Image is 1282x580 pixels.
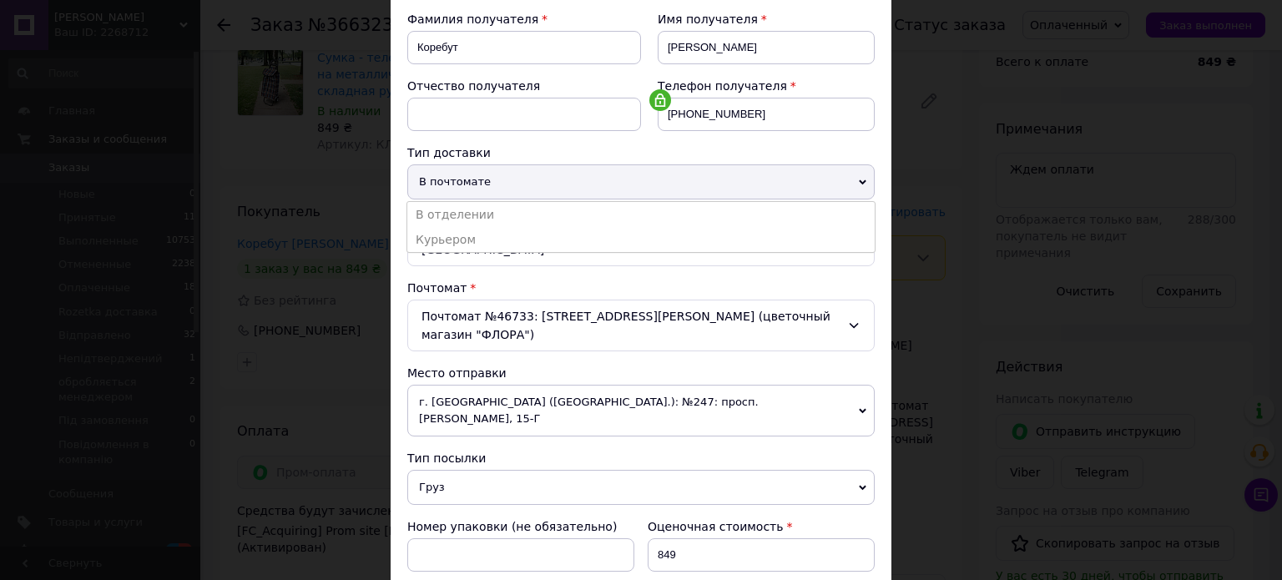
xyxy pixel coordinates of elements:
[407,385,875,436] span: г. [GEOGRAPHIC_DATA] ([GEOGRAPHIC_DATA].): №247: просп. [PERSON_NAME], 15-Г
[407,366,507,380] span: Место отправки
[658,98,875,131] input: +380
[407,164,875,199] span: В почтомате
[407,146,491,159] span: Тип доставки
[407,280,875,296] div: Почтомат
[407,13,538,26] span: Фамилия получателя
[407,300,875,351] div: Почтомат №46733: [STREET_ADDRESS][PERSON_NAME] (цветочный магазин "ФЛОРА")
[658,79,787,93] span: Телефон получателя
[648,518,875,535] div: Оценочная стоимость
[407,202,875,227] li: В отделении
[407,451,486,465] span: Тип посылки
[407,518,634,535] div: Номер упаковки (не обязательно)
[407,227,875,252] li: Курьером
[407,470,875,505] span: Груз
[407,79,540,93] span: Отчество получателя
[658,13,758,26] span: Имя получателя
